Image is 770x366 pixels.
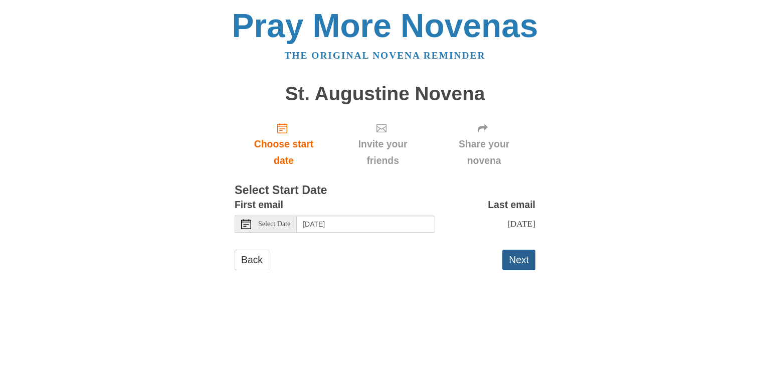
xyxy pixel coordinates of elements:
[235,197,283,213] label: First email
[245,136,323,169] span: Choose start date
[488,197,535,213] label: Last email
[232,7,538,44] a: Pray More Novenas
[433,114,535,174] div: Click "Next" to confirm your start date first.
[235,250,269,270] a: Back
[507,219,535,229] span: [DATE]
[235,184,535,197] h3: Select Start Date
[443,136,525,169] span: Share your novena
[235,114,333,174] a: Choose start date
[258,221,290,228] span: Select Date
[285,50,486,61] a: The original novena reminder
[502,250,535,270] button: Next
[333,114,433,174] div: Click "Next" to confirm your start date first.
[343,136,423,169] span: Invite your friends
[235,83,535,105] h1: St. Augustine Novena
